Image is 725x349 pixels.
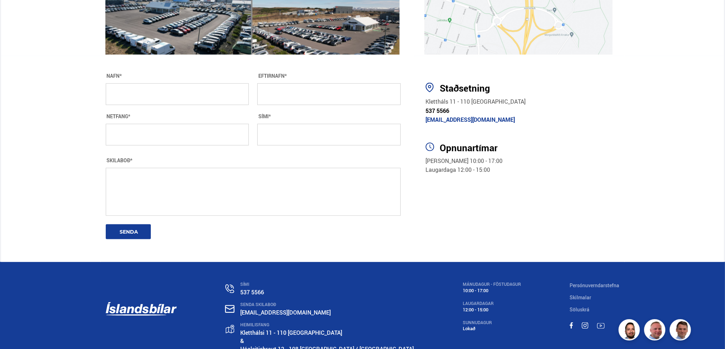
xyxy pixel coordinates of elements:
div: MÁNUDAGUR - FÖSTUDAGUR [463,282,521,287]
div: EFTIRNAFN* [257,73,401,79]
div: SUNNUDAGUR [463,320,521,325]
img: FbJEzSuNWCJXmdc-.webp [671,320,692,342]
div: LAUGARDAGAR [463,301,521,306]
a: Kletthálsi 11 - 110 [GEOGRAPHIC_DATA] [240,329,342,337]
a: 537 5566 [425,107,449,115]
div: 12:00 - 15:00 [463,307,521,312]
div: 10:00 - 17:00 [463,288,521,293]
div: Staðsetning [440,83,619,94]
strong: & [240,337,244,345]
a: Skilmalar [570,294,591,301]
a: [EMAIL_ADDRESS][DOMAIN_NAME] [240,309,331,316]
div: SÍMI [240,282,414,287]
a: 537 5566 [240,288,264,296]
button: Opna LiveChat spjallviðmót [6,3,27,24]
a: Klettháls 11 - 110 [GEOGRAPHIC_DATA] [425,98,526,105]
img: siFngHWaQ9KaOqBr.png [645,320,666,342]
img: nHj8e-n-aHgjukTg.svg [225,305,235,313]
img: n0V2lOsqF3l1V2iz.svg [225,284,234,293]
img: 5L2kbIWUWlfci3BR.svg [425,142,434,151]
div: HEIMILISFANG [240,322,414,327]
span: [PERSON_NAME] 10:00 - 17:00 Laugardaga 12:00 - 15:00 [425,157,502,174]
img: pw9sMCDar5Ii6RG5.svg [425,83,434,92]
div: NETFANG* [106,114,249,119]
a: Söluskrá [570,306,589,313]
div: NAFN* [106,73,249,79]
h3: Opnunartímar [440,142,619,153]
a: Persónuverndarstefna [570,282,619,289]
div: SKILABOÐ* [106,158,401,163]
img: nhp88E3Fdnt1Opn2.png [620,320,641,342]
div: SÍMI* [257,114,401,119]
img: gp4YpyYFnEr45R34.svg [226,325,234,334]
a: [EMAIL_ADDRESS][DOMAIN_NAME] [425,116,515,124]
div: SENDA SKILABOÐ [240,302,414,307]
button: SENDA [106,224,151,239]
div: Lokað [463,326,521,331]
